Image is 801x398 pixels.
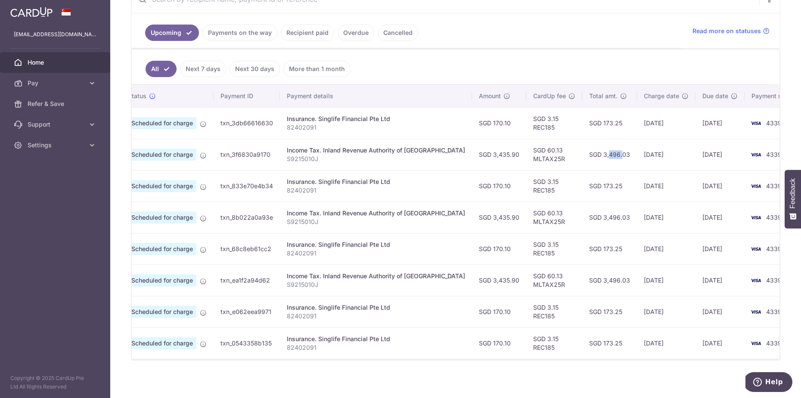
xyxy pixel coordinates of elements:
[287,249,465,258] p: 82402091
[28,120,84,129] span: Support
[472,170,526,202] td: SGD 170.10
[472,139,526,170] td: SGD 3,435.90
[472,107,526,139] td: SGD 170.10
[747,275,764,286] img: Bank Card
[28,99,84,108] span: Refer & Save
[281,25,334,41] a: Recipient paid
[766,277,782,284] span: 4339
[287,146,465,155] div: Income Tax. Inland Revenue Authority of [GEOGRAPHIC_DATA]
[695,107,745,139] td: [DATE]
[128,337,196,349] span: Scheduled for charge
[766,214,782,221] span: 4339
[287,280,465,289] p: S9215010J
[747,118,764,128] img: Bank Card
[637,264,695,296] td: [DATE]
[526,170,582,202] td: SGD 3.15 REC185
[526,327,582,359] td: SGD 3.15 REC185
[472,233,526,264] td: SGD 170.10
[287,343,465,352] p: 82402091
[287,115,465,123] div: Insurance. Singlife Financial Pte Ltd
[582,233,637,264] td: SGD 173.25
[214,202,280,233] td: txn_8b022a0a93e
[766,339,782,347] span: 4339
[128,306,196,318] span: Scheduled for charge
[695,327,745,359] td: [DATE]
[526,233,582,264] td: SGD 3.15 REC185
[378,25,418,41] a: Cancelled
[214,264,280,296] td: txn_ea1f2a94d62
[526,264,582,296] td: SGD 60.13 MLTAX25R
[128,211,196,224] span: Scheduled for charge
[745,372,792,394] iframe: Opens a widget where you can find more information
[582,296,637,327] td: SGD 173.25
[287,123,465,132] p: 82402091
[28,58,84,67] span: Home
[637,202,695,233] td: [DATE]
[526,202,582,233] td: SGD 60.13 MLTAX25R
[14,30,96,39] p: [EMAIL_ADDRESS][DOMAIN_NAME]
[533,92,566,100] span: CardUp fee
[702,92,728,100] span: Due date
[214,139,280,170] td: txn_3f6830a9170
[472,296,526,327] td: SGD 170.10
[695,233,745,264] td: [DATE]
[582,202,637,233] td: SGD 3,496.03
[582,139,637,170] td: SGD 3,496.03
[28,141,84,149] span: Settings
[637,296,695,327] td: [DATE]
[202,25,277,41] a: Payments on the way
[582,327,637,359] td: SGD 173.25
[695,296,745,327] td: [DATE]
[472,264,526,296] td: SGD 3,435.90
[28,79,84,87] span: Pay
[214,296,280,327] td: txn_e062eea9971
[747,181,764,191] img: Bank Card
[145,25,199,41] a: Upcoming
[692,27,761,35] span: Read more on statuses
[128,243,196,255] span: Scheduled for charge
[526,296,582,327] td: SGD 3.15 REC185
[789,178,797,208] span: Feedback
[637,139,695,170] td: [DATE]
[637,233,695,264] td: [DATE]
[472,327,526,359] td: SGD 170.10
[692,27,770,35] a: Read more on statuses
[128,149,196,161] span: Scheduled for charge
[766,245,782,252] span: 4339
[695,202,745,233] td: [DATE]
[287,312,465,320] p: 82402091
[472,202,526,233] td: SGD 3,435.90
[287,209,465,218] div: Income Tax. Inland Revenue Authority of [GEOGRAPHIC_DATA]
[280,85,472,107] th: Payment details
[747,338,764,348] img: Bank Card
[146,61,177,77] a: All
[214,85,280,107] th: Payment ID
[287,177,465,186] div: Insurance. Singlife Financial Pte Ltd
[283,61,351,77] a: More than 1 month
[695,139,745,170] td: [DATE]
[637,327,695,359] td: [DATE]
[526,107,582,139] td: SGD 3.15 REC185
[644,92,679,100] span: Charge date
[695,170,745,202] td: [DATE]
[637,107,695,139] td: [DATE]
[128,274,196,286] span: Scheduled for charge
[214,233,280,264] td: txn_68c8eb61cc2
[637,170,695,202] td: [DATE]
[214,327,280,359] td: txn_0543358b135
[479,92,501,100] span: Amount
[589,92,618,100] span: Total amt.
[582,264,637,296] td: SGD 3,496.03
[287,303,465,312] div: Insurance. Singlife Financial Pte Ltd
[766,151,782,158] span: 4339
[128,117,196,129] span: Scheduled for charge
[766,182,782,190] span: 4339
[287,272,465,280] div: Income Tax. Inland Revenue Authority of [GEOGRAPHIC_DATA]
[747,212,764,223] img: Bank Card
[747,149,764,160] img: Bank Card
[287,240,465,249] div: Insurance. Singlife Financial Pte Ltd
[785,170,801,228] button: Feedback - Show survey
[230,61,280,77] a: Next 30 days
[695,264,745,296] td: [DATE]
